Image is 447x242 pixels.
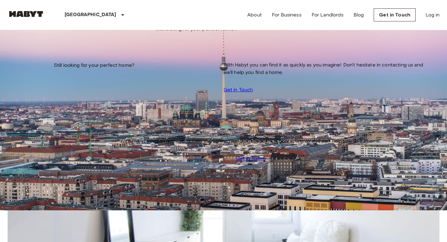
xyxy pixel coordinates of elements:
p: [GEOGRAPHIC_DATA] [65,11,116,19]
a: Log in [426,11,440,19]
span: With Habyt you can find it as quickly as you imagine! Don't hesitate in contacting us and we'll h... [121,137,381,145]
a: Get in Touch [236,155,266,162]
img: Habyt [7,11,45,17]
a: Get in Touch [374,8,416,21]
a: Blog [353,11,364,19]
a: For Business [272,11,302,19]
a: About [247,11,262,19]
a: For Landlords [312,11,344,19]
